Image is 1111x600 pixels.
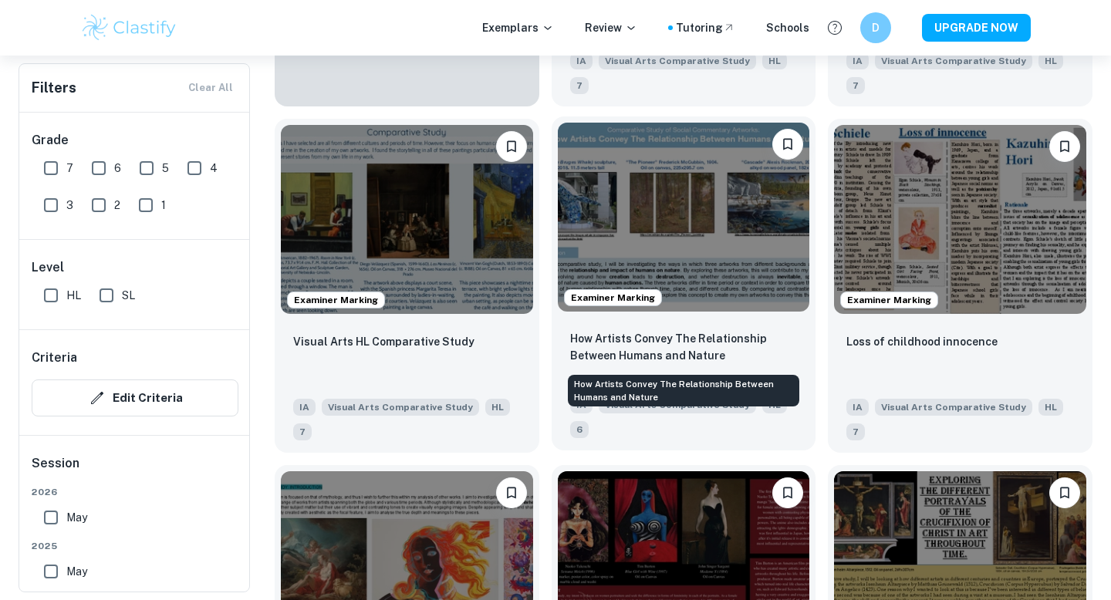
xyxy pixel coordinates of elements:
button: Bookmark [772,477,803,508]
span: 5 [162,160,169,177]
span: 7 [293,423,312,440]
span: HL [485,399,510,416]
img: Visual Arts Comparative Study IA example thumbnail: How Artists Convey The Relationship Betw [558,123,810,312]
span: SL [122,287,135,304]
p: Loss of childhood innocence [846,333,998,350]
h6: Filters [32,77,76,99]
button: UPGRADE NOW [922,14,1031,42]
span: Visual Arts Comparative Study [599,52,756,69]
button: Help and Feedback [822,15,848,41]
a: Schools [766,19,809,36]
button: Bookmark [496,477,527,508]
div: How Artists Convey The Relationship Between Humans and Nature [568,375,799,406]
h6: Session [32,454,238,485]
span: Visual Arts Comparative Study [875,52,1032,69]
h6: Grade [32,131,238,150]
p: Exemplars [482,19,554,36]
span: Visual Arts Comparative Study [875,399,1032,416]
span: Examiner Marking [288,293,384,307]
span: 6 [114,160,121,177]
button: Bookmark [1049,131,1080,162]
h6: D [867,19,885,36]
a: Examiner MarkingBookmarkLoss of childhood innocenceIAVisual Arts Comparative StudyHL7 [828,119,1092,453]
span: IA [846,399,869,416]
button: Bookmark [496,131,527,162]
a: Examiner MarkingBookmarkVisual Arts HL Comparative StudyIAVisual Arts Comparative StudyHL7 [275,119,539,453]
p: Visual Arts HL Comparative Study [293,333,474,350]
h6: Level [32,258,238,277]
p: Review [585,19,637,36]
span: 4 [210,160,218,177]
span: HL [1038,52,1063,69]
span: 7 [66,160,73,177]
img: Visual Arts Comparative Study IA example thumbnail: Visual Arts HL Comparative Study [281,125,533,314]
span: May [66,509,87,526]
span: Visual Arts Comparative Study [322,399,479,416]
span: IA [293,399,316,416]
img: Visual Arts Comparative Study IA example thumbnail: Loss of childhood innocence [834,125,1086,314]
span: 7 [846,423,865,440]
p: How Artists Convey The Relationship Between Humans and Nature [570,330,798,364]
h6: Criteria [32,349,77,367]
a: Examiner MarkingBookmarkHow Artists Convey The Relationship Between Humans and NatureIAVisual Art... [552,119,816,453]
span: 1 [161,197,166,214]
span: 7 [570,77,589,94]
span: 6 [570,421,589,438]
span: 3 [66,197,73,214]
span: May [66,563,87,580]
span: 2 [114,197,120,214]
span: 2026 [32,485,238,499]
span: HL [66,287,81,304]
span: 7 [846,77,865,94]
button: Edit Criteria [32,379,238,416]
button: D [860,12,891,43]
span: HL [1038,399,1063,416]
button: Bookmark [772,129,803,160]
img: Clastify logo [80,12,178,43]
span: Examiner Marking [565,291,661,305]
span: HL [762,52,787,69]
span: IA [846,52,869,69]
span: 2025 [32,539,238,553]
span: IA [570,52,593,69]
a: Tutoring [676,19,735,36]
button: Bookmark [1049,477,1080,508]
span: Examiner Marking [841,293,937,307]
